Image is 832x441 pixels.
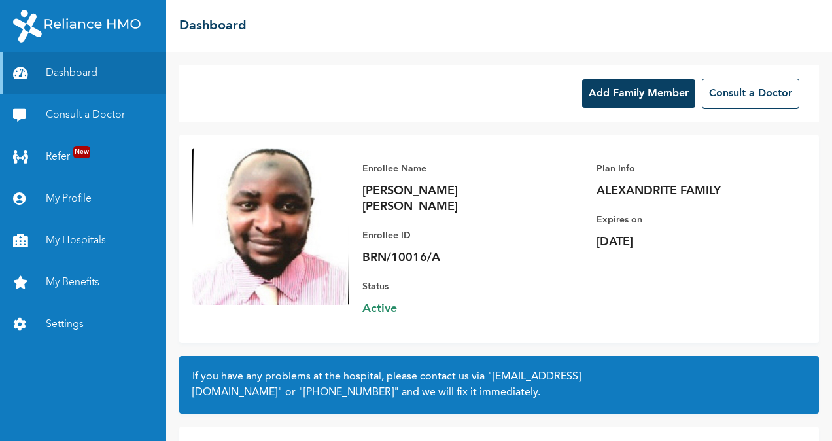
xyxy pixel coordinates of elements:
[597,234,780,250] p: [DATE]
[179,16,247,36] h2: Dashboard
[362,161,546,177] p: Enrollee Name
[192,148,349,305] img: Enrollee
[362,183,546,215] p: [PERSON_NAME] [PERSON_NAME]
[597,183,780,199] p: ALEXANDRITE FAMILY
[192,369,806,400] h2: If you have any problems at the hospital, please contact us via or and we will fix it immediately.
[597,161,780,177] p: Plan Info
[702,79,799,109] button: Consult a Doctor
[362,279,546,294] p: Status
[13,10,141,43] img: RelianceHMO's Logo
[298,387,399,398] a: "[PHONE_NUMBER]"
[362,250,546,266] p: BRN/10016/A
[362,301,546,317] span: Active
[597,212,780,228] p: Expires on
[582,79,695,108] button: Add Family Member
[73,146,90,158] span: New
[362,228,546,243] p: Enrollee ID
